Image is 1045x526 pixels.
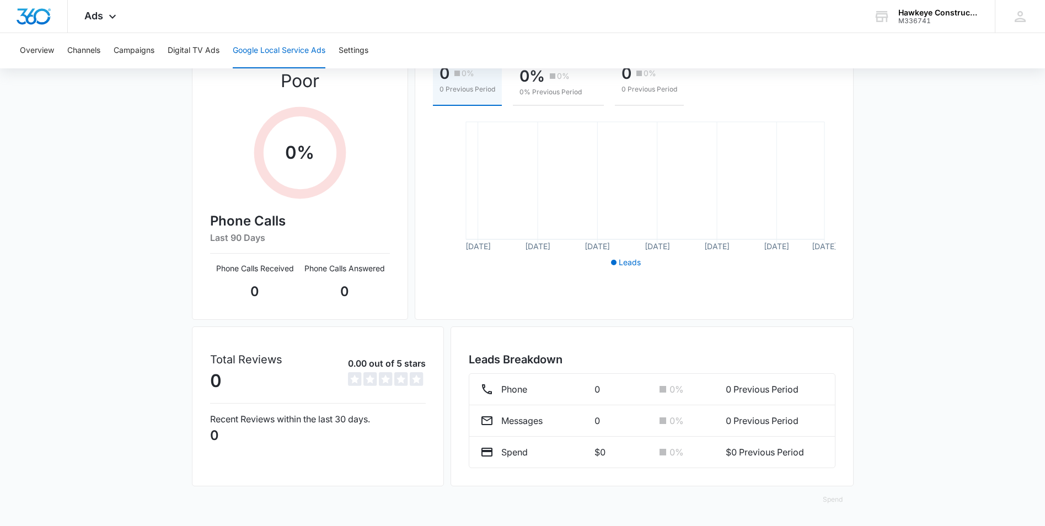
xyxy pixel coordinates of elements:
[669,383,684,396] p: 0 %
[726,383,824,396] p: 0 Previous Period
[285,139,314,166] p: 0 %
[704,241,730,251] tspan: [DATE]
[210,412,426,426] p: Recent Reviews within the last 30 days.
[20,33,54,68] button: Overview
[644,241,669,251] tspan: [DATE]
[210,262,300,274] p: Phone Calls Received
[210,368,282,394] p: 0
[210,426,426,446] p: 0
[898,8,979,17] div: account name
[440,65,449,82] p: 0
[210,211,390,231] h4: Phone Calls
[669,446,684,459] p: 0 %
[300,282,390,302] p: 0
[501,383,527,396] p: Phone
[898,17,979,25] div: account id
[594,383,647,396] p: 0
[18,8,155,37] h3: Take a tour of your Google Local Service Ads Report
[519,67,545,85] p: 0%
[621,84,677,94] p: 0 Previous Period
[812,486,854,513] button: Spend
[440,84,495,94] p: 0 Previous Period
[525,241,550,251] tspan: [DATE]
[67,33,100,68] button: Channels
[210,231,390,244] h6: Last 90 Days
[281,68,319,94] p: Poor
[585,241,610,251] tspan: [DATE]
[168,33,219,68] button: Digital TV Ads
[726,414,824,427] p: 0 Previous Period
[114,33,154,68] button: Campaigns
[669,414,684,427] p: 0 %
[102,82,155,98] a: Start Now
[465,241,490,251] tspan: [DATE]
[210,351,282,368] p: Total Reviews
[557,72,570,80] p: 0%
[644,69,656,77] p: 0%
[812,241,837,251] tspan: [DATE]
[519,87,597,97] p: 0% Previous Period
[18,42,155,79] p: Take a quick 5-step tour to learn how to read your new Google Local Service Ads Report.
[462,69,474,77] p: 0%
[469,351,835,368] h3: Leads Breakdown
[339,33,368,68] button: Settings
[501,446,528,459] p: Spend
[233,33,325,68] button: Google Local Service Ads
[84,10,103,22] span: Ads
[764,241,789,251] tspan: [DATE]
[501,414,543,427] p: Messages
[621,65,631,82] p: 0
[210,282,300,302] p: 0
[348,357,426,370] p: 0.00 out of 5 stars
[726,446,824,459] p: $0 Previous Period
[300,262,390,274] p: Phone Calls Answered
[619,257,641,267] span: Leads
[594,446,647,459] p: $0
[594,414,647,427] p: 0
